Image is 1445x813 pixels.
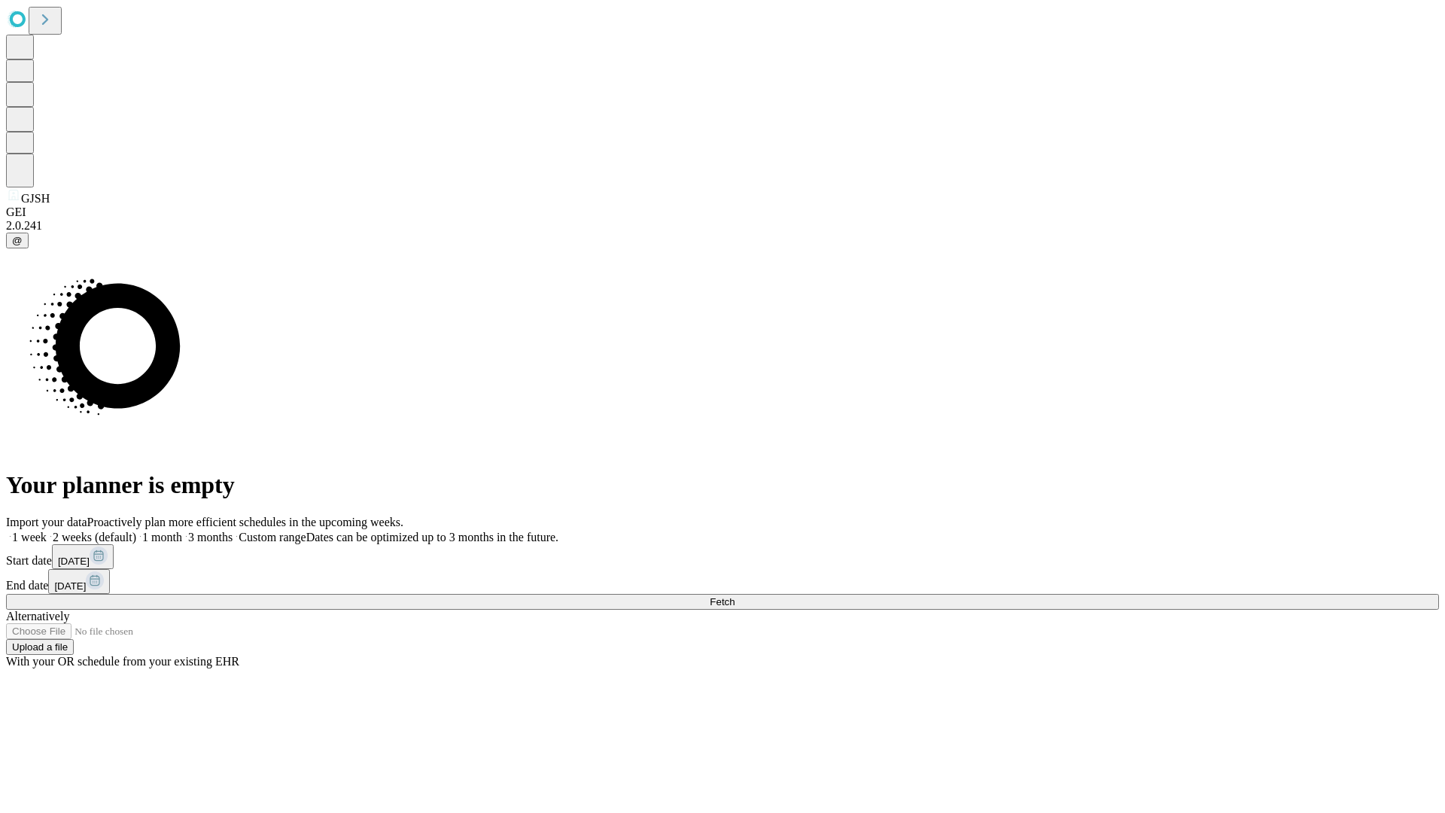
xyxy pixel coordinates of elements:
span: Fetch [710,596,735,607]
button: @ [6,233,29,248]
span: With your OR schedule from your existing EHR [6,655,239,668]
span: 2 weeks (default) [53,531,136,544]
span: [DATE] [58,556,90,567]
span: 1 month [142,531,182,544]
span: Proactively plan more efficient schedules in the upcoming weeks. [87,516,403,528]
div: Start date [6,544,1439,569]
span: Custom range [239,531,306,544]
span: @ [12,235,23,246]
span: [DATE] [54,580,86,592]
span: Import your data [6,516,87,528]
span: Alternatively [6,610,69,623]
button: [DATE] [48,569,110,594]
h1: Your planner is empty [6,471,1439,499]
button: [DATE] [52,544,114,569]
span: 3 months [188,531,233,544]
button: Fetch [6,594,1439,610]
div: End date [6,569,1439,594]
span: Dates can be optimized up to 3 months in the future. [306,531,558,544]
button: Upload a file [6,639,74,655]
span: 1 week [12,531,47,544]
div: GEI [6,206,1439,219]
div: 2.0.241 [6,219,1439,233]
span: GJSH [21,192,50,205]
